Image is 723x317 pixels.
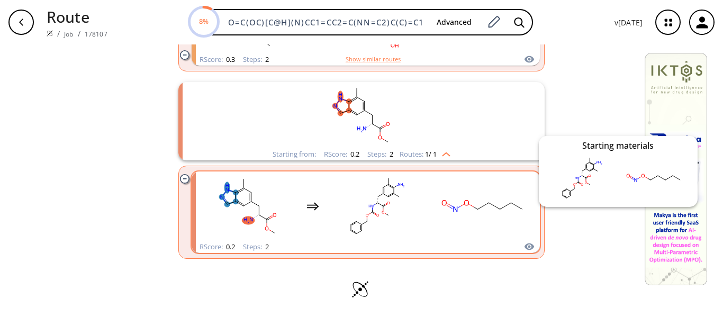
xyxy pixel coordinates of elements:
a: 178107 [85,30,107,39]
div: RScore : [324,151,359,158]
svg: CCCCCON=O [436,173,531,239]
button: Advanced [428,13,480,32]
img: Up [437,148,450,157]
svg: COC(=O)[C@H](N)Cc1cc(C)c2[nH]ncc2c1 [224,82,499,148]
div: RScore : [200,243,235,250]
div: Steps : [367,151,393,158]
div: Steps : [243,56,269,63]
li: / [78,28,80,39]
span: 0.2 [349,149,359,159]
span: 2 [264,55,269,64]
button: Show similar routes [346,55,401,64]
p: Route [47,5,107,28]
div: Steps : [243,243,269,250]
div: Starting from: [273,151,316,158]
text: 8% [199,16,209,26]
a: Job [64,30,73,39]
li: / [57,28,60,39]
div: Routes: [400,151,450,158]
svg: COC(=O)[C@H](N)Cc1cc(C)c2[nH]ncc2c1 [201,173,296,239]
img: Banner [645,53,707,285]
svg: COC(=O)[C@@H](Cc1cc(C)c(N)c(C)c1)NC(=O)OCc1ccccc1 [330,173,425,239]
span: 2 [264,242,269,251]
span: 0.2 [224,242,235,251]
svg: COC(=O)[C@@H](Cc1cc(C)c(N)c(C)c1)NC(=O)OCc1ccccc1 [550,154,614,202]
p: v [DATE] [614,17,643,28]
span: 1 / 1 [425,151,437,158]
span: 2 [388,149,393,159]
span: 0.3 [224,55,235,64]
div: RScore : [200,56,235,63]
div: Starting material s [582,141,654,150]
img: Spaya logo [47,30,53,37]
svg: CCCCCON=O [622,154,686,202]
input: Enter SMILES [222,17,428,28]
